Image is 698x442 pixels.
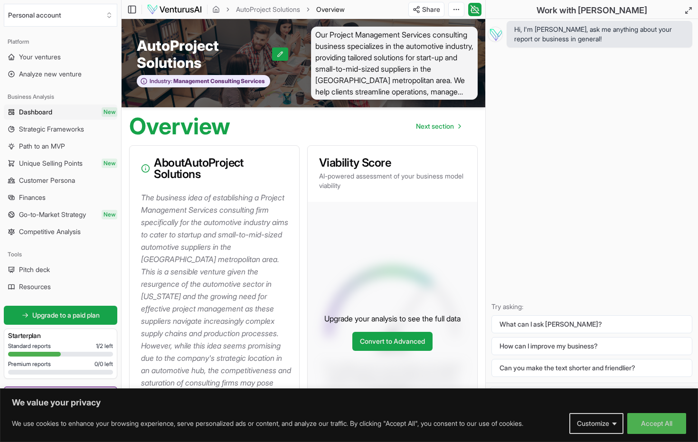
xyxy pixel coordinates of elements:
span: New [102,159,117,168]
span: Path to an MVP [19,141,65,151]
nav: breadcrumb [212,5,345,14]
span: New [102,210,117,219]
div: Tools [4,247,117,262]
span: Share [422,5,440,14]
span: 1 / 2 left [96,342,113,350]
button: Customize [569,413,623,434]
img: Vera [488,27,503,42]
span: 0 / 0 left [94,360,113,368]
span: Unique Selling Points [19,159,83,168]
span: Dashboard [19,107,52,117]
span: Next section [416,122,454,131]
p: We value your privacy [12,397,686,408]
a: Go to next page [408,117,468,136]
button: Share [408,2,444,17]
a: Pitch deck [4,262,117,277]
a: Finances [4,190,117,205]
a: Competitive Analysis [4,224,117,239]
span: Customer Persona [19,176,75,185]
span: Industry: [150,77,172,85]
h3: Starter plan [8,331,113,340]
span: Standard reports [8,342,51,350]
p: Upgrade your analysis to see the full data [324,313,461,324]
button: Select an organization [4,4,117,27]
span: Finances [19,193,46,202]
span: Management Consulting Services [172,77,265,85]
a: Your ventures [4,49,117,65]
span: Upgrade to a paid plan [32,310,100,320]
span: New [102,107,117,117]
h1: Overview [129,115,230,138]
a: AutoProject Solutions [236,5,300,14]
a: Unique Selling PointsNew [4,156,117,171]
span: Competitive Analysis [19,227,81,236]
a: Convert to Advanced [352,332,433,351]
button: Accept All [627,413,686,434]
div: Platform [4,34,117,49]
span: AutoProject Solutions [137,37,272,71]
span: Analyze new venture [19,69,82,79]
div: Business Analysis [4,89,117,104]
a: Resources [4,279,117,294]
a: Go-to-Market StrategyNew [4,207,117,222]
span: Our Project Management Services consulting business specializes in the automotive industry, provi... [311,27,478,100]
h3: About AutoProject Solutions [141,157,288,180]
p: AI-powered assessment of your business model viability [319,171,466,190]
button: Industry:Management Consulting Services [137,75,270,88]
a: Customer Persona [4,173,117,188]
a: CommunityNew [5,387,116,403]
p: We use cookies to enhance your browsing experience, serve personalized ads or content, and analyz... [12,418,523,429]
h3: Viability Score [319,157,466,169]
button: What can I ask [PERSON_NAME]? [491,315,692,333]
img: logo [147,4,202,15]
span: Go-to-Market Strategy [19,210,86,219]
span: Overview [316,5,345,14]
a: Path to an MVP [4,139,117,154]
a: Strategic Frameworks [4,122,117,137]
span: Your ventures [19,52,61,62]
span: Strategic Frameworks [19,124,84,134]
span: Hi, I'm [PERSON_NAME], ask me anything about your report or business in general! [514,25,685,44]
span: Pitch deck [19,265,50,274]
button: Can you make the text shorter and friendlier? [491,359,692,377]
nav: pagination [408,117,468,136]
p: Try asking: [491,302,692,311]
span: Premium reports [8,360,51,368]
span: Resources [19,282,51,292]
a: Upgrade to a paid plan [4,306,117,325]
button: How can I improve my business? [491,337,692,355]
h2: Work with [PERSON_NAME] [537,4,647,17]
a: Analyze new venture [4,66,117,82]
a: DashboardNew [4,104,117,120]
